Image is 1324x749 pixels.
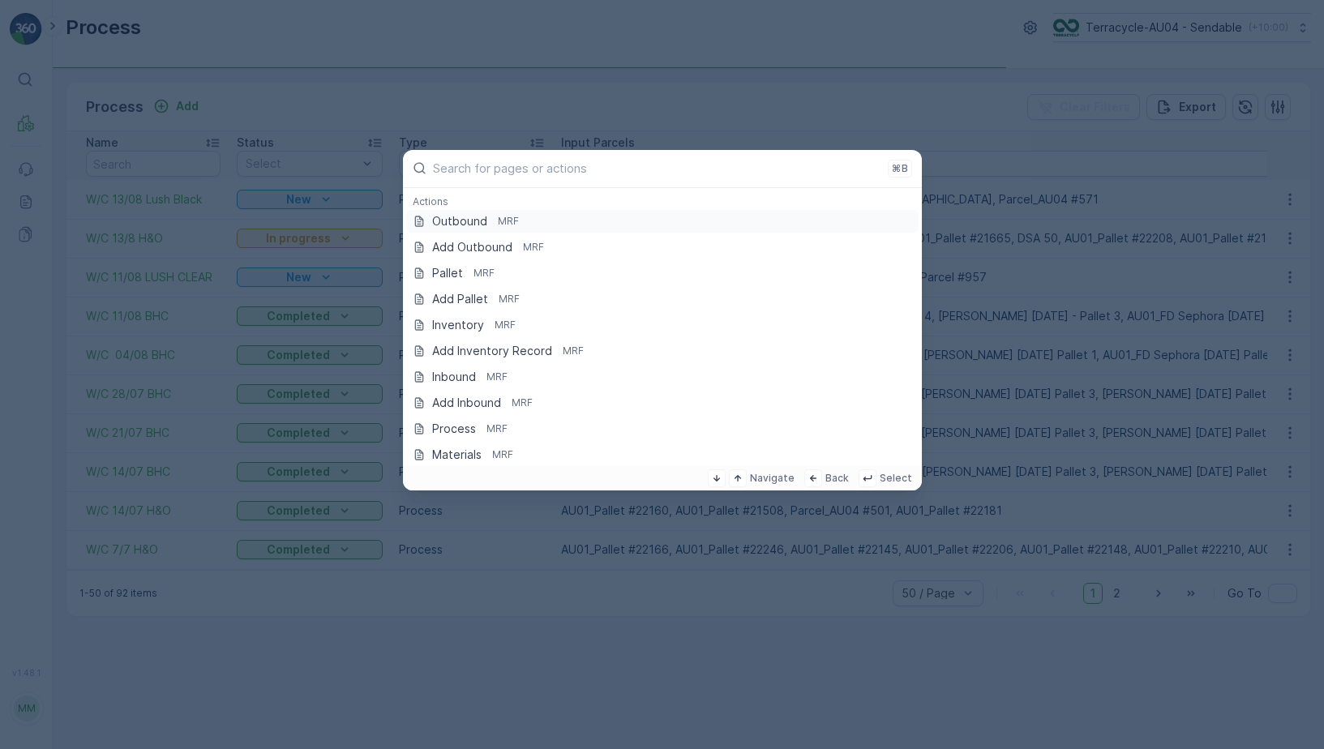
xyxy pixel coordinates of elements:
p: MRF [498,215,519,228]
input: Search for pages or actions [433,161,881,175]
p: MRF [499,293,520,306]
p: Back [825,472,849,485]
p: MRF [473,267,495,280]
p: Add Outbound [432,239,512,255]
p: Select [880,472,912,485]
p: Navigate [750,472,795,485]
button: ⌘B [888,160,912,178]
p: Add Inbound [432,395,501,411]
div: Actions [403,195,922,209]
p: ⌘B [892,162,908,175]
p: MRF [486,370,508,383]
p: Process [432,421,476,437]
p: MRF [492,448,513,461]
p: Add Pallet [432,291,488,307]
p: MRF [563,345,584,357]
p: Pallet [432,265,463,281]
p: Outbound [432,213,487,229]
p: Add Inventory Record [432,343,552,359]
p: Inventory [432,317,484,333]
p: Inbound [432,369,476,385]
div: Search for pages or actions [403,188,922,466]
p: MRF [512,396,533,409]
p: MRF [495,319,516,332]
p: MRF [486,422,508,435]
p: MRF [523,241,544,254]
p: Materials [432,447,482,463]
